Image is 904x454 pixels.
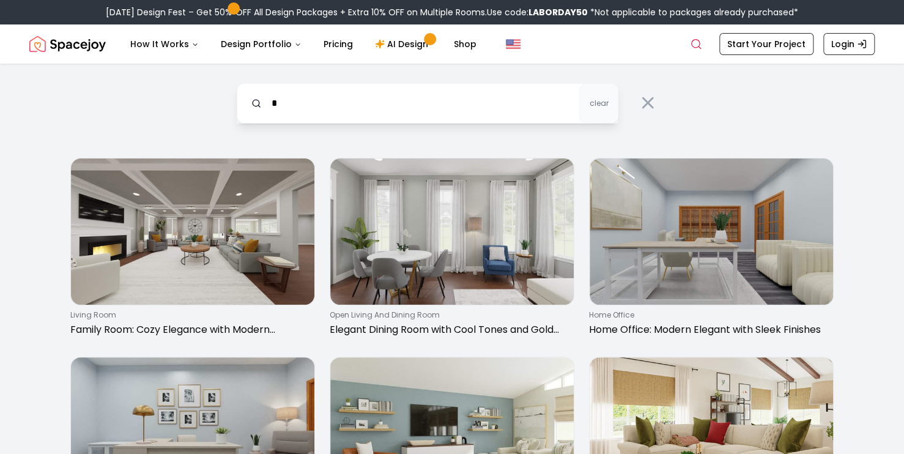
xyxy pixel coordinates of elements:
[314,32,363,56] a: Pricing
[487,6,588,18] span: Use code:
[589,310,829,320] p: home office
[719,33,813,55] a: Start Your Project
[506,37,521,51] img: United States
[70,310,310,320] p: living room
[29,32,106,56] a: Spacejoy
[106,6,798,18] div: [DATE] Design Fest – Get 50% OFF All Design Packages + Extra 10% OFF on Multiple Rooms.
[330,158,574,305] img: Elegant Dining Room with Cool Tones and Gold Accents
[579,83,618,124] button: clear
[528,6,588,18] b: LABORDAY50
[330,310,569,320] p: open living and dining room
[120,32,209,56] button: How It Works
[590,158,833,305] img: Home Office: Modern Elegant with Sleek Finishes
[211,32,311,56] button: Design Portfolio
[71,158,314,305] img: Family Room: Cozy Elegance with Modern Accents
[120,32,486,56] nav: Main
[29,24,875,64] nav: Global
[590,99,609,108] span: clear
[823,33,875,55] a: Login
[589,158,834,342] a: Home Office: Modern Elegant with Sleek Finisheshome officeHome Office: Modern Elegant with Sleek ...
[365,32,442,56] a: AI Design
[330,322,569,337] p: Elegant Dining Room with Cool Tones and Gold Accents
[70,322,310,337] p: Family Room: Cozy Elegance with Modern Accents
[588,6,798,18] span: *Not applicable to packages already purchased*
[589,322,829,337] p: Home Office: Modern Elegant with Sleek Finishes
[70,158,315,342] a: Family Room: Cozy Elegance with Modern Accentsliving roomFamily Room: Cozy Elegance with Modern A...
[330,158,574,342] a: Elegant Dining Room with Cool Tones and Gold Accentsopen living and dining roomElegant Dining Roo...
[29,32,106,56] img: Spacejoy Logo
[444,32,486,56] a: Shop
